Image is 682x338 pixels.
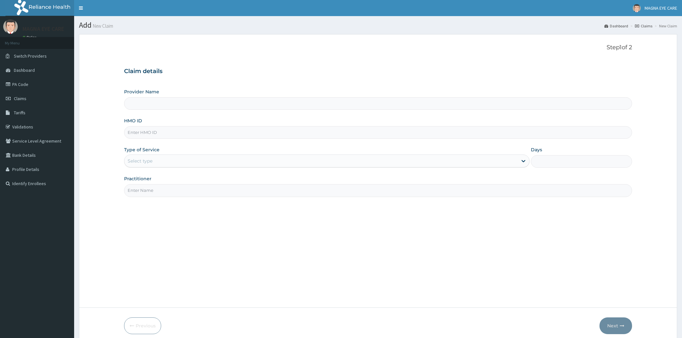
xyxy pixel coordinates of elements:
a: Dashboard [604,23,628,29]
span: Claims [14,96,26,101]
span: Dashboard [14,67,35,73]
p: Step 1 of 2 [124,44,632,51]
span: MAGNA EYE CARE [645,5,677,11]
label: Days [531,146,542,153]
label: Practitioner [124,175,151,182]
button: Previous [124,317,161,334]
img: User Image [633,4,641,12]
h1: Add [79,21,677,29]
a: Online [23,35,38,40]
div: Select type [128,158,152,164]
label: Provider Name [124,89,159,95]
input: Enter HMO ID [124,126,632,139]
small: New Claim [92,23,113,28]
button: Next [599,317,632,334]
a: Claims [635,23,652,29]
li: New Claim [653,23,677,29]
label: Type of Service [124,146,160,153]
p: MAGNA EYE CARE [23,26,64,32]
h3: Claim details [124,68,632,75]
input: Enter Name [124,184,632,197]
span: Tariffs [14,110,25,116]
label: HMO ID [124,117,142,124]
img: User Image [3,19,18,34]
span: Switch Providers [14,53,47,59]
